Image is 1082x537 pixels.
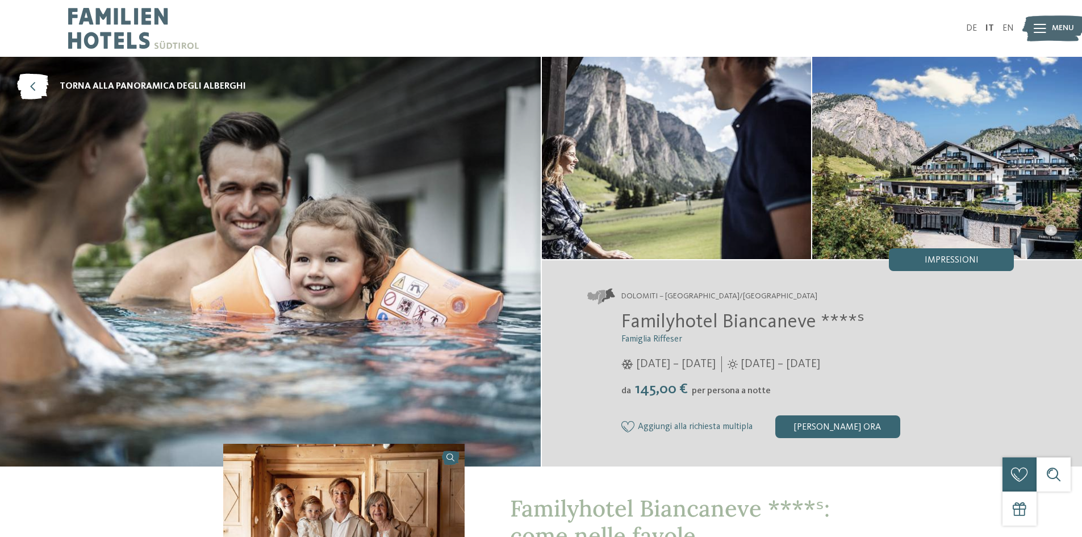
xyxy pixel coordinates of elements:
span: Menu [1052,23,1074,34]
span: Dolomiti – [GEOGRAPHIC_DATA]/[GEOGRAPHIC_DATA] [621,291,817,302]
span: Impressioni [925,256,979,265]
span: 145,00 € [632,382,691,397]
a: DE [966,24,977,33]
span: torna alla panoramica degli alberghi [60,80,246,93]
img: Il nostro family hotel a Selva: una vacanza da favola [542,57,812,259]
a: torna alla panoramica degli alberghi [17,74,246,99]
a: EN [1002,24,1014,33]
span: per persona a notte [692,386,771,396]
span: [DATE] – [DATE] [741,356,820,372]
span: Familyhotel Biancaneve ****ˢ [621,312,864,332]
a: IT [985,24,994,33]
i: Orari d'apertura inverno [621,359,633,369]
span: Aggiungi alla richiesta multipla [638,422,753,432]
span: da [621,386,631,396]
div: [PERSON_NAME] ora [775,415,900,438]
span: [DATE] – [DATE] [636,356,716,372]
i: Orari d'apertura estate [728,359,738,369]
img: Il nostro family hotel a Selva: una vacanza da favola [812,57,1082,259]
span: Famiglia Riffeser [621,335,682,344]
